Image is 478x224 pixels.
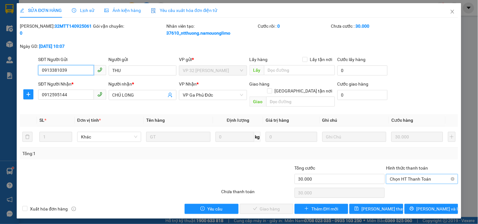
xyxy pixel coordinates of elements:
[77,118,101,123] span: Đơn vị tính
[295,204,348,214] button: plusThêm ĐH mới
[258,23,330,30] div: Cước rồi :
[264,65,335,75] input: Dọc đường
[272,87,335,94] span: [GEOGRAPHIC_DATA] tận nơi
[391,118,413,123] span: Cước hàng
[93,23,165,30] div: Gói vận chuyển:
[72,8,94,13] span: Lịch sử
[227,118,249,123] span: Định lượng
[104,8,109,13] span: picture
[81,132,137,142] span: Khác
[146,132,210,142] input: VD: Bàn, Ghế
[451,177,455,181] span: close-circle
[20,8,62,13] span: SỬA ĐƠN HÀNG
[22,150,185,157] div: Tổng: 1
[20,23,92,36] div: [PERSON_NAME]:
[20,8,24,13] span: edit
[295,165,315,171] span: Tổng cước
[254,132,261,142] span: kg
[38,81,106,87] div: SĐT Người Nhận
[391,132,443,142] input: 0
[337,57,366,62] label: Cước lấy hàng
[59,26,263,34] li: Số nhà [STREET_ADDRESS][PERSON_NAME]
[250,57,268,62] span: Lấy hàng
[200,206,205,211] span: exclamation-circle
[337,65,388,76] input: Cước lấy hàng
[278,24,280,29] b: 0
[308,56,335,63] span: Lấy tận nơi
[266,118,289,123] span: Giá trị hàng
[72,207,76,211] span: info-circle
[356,24,370,29] b: 30.000
[179,81,197,87] span: VP Nhận
[179,56,247,63] div: VP gửi
[22,132,32,142] button: delete
[337,81,369,87] label: Cước giao hàng
[266,132,317,142] input: 0
[183,90,243,100] span: VP Ga Phủ Đức
[104,8,141,13] span: Ảnh kiện hàng
[417,205,461,212] span: [PERSON_NAME] và In
[183,66,243,75] span: VP 32 Mạc Thái Tổ
[250,97,266,107] span: Giao
[320,114,389,126] th: Ghi chú
[59,34,263,42] li: Hotline: 1900400028
[304,206,309,211] span: plus
[38,56,106,63] div: SĐT Người Gửi
[109,81,176,87] div: Người nhận
[386,165,428,171] label: Hình thức thanh toán
[250,81,270,87] span: Giao hàng
[20,43,92,50] div: Ngày GD:
[24,92,33,97] span: plus
[266,97,335,107] input: Dọc đường
[109,56,176,63] div: Người gửi
[39,44,65,49] b: [DATE] 10:07
[185,204,238,214] button: exclamation-circleYêu cầu
[250,65,264,75] span: Lấy
[151,8,156,13] img: icon
[97,67,102,72] span: phone
[27,205,70,212] span: Xuất hóa đơn hàng
[20,24,92,36] b: 32MTT1409250610
[390,174,454,184] span: Chọn HT Thanh Toán
[166,31,230,36] b: 37610_ntthuong.namcuonglimo
[23,89,33,99] button: plus
[146,118,165,123] span: Tên hàng
[354,206,359,211] span: save
[207,205,223,212] span: Yêu cầu
[97,92,102,97] span: phone
[405,204,458,214] button: printer[PERSON_NAME] và In
[39,118,44,123] span: SL
[361,205,412,212] span: [PERSON_NAME] thay đổi
[166,23,257,36] div: Nhân viên tạo:
[322,132,386,142] input: Ghi Chú
[221,188,294,199] div: Chưa thanh toán
[240,204,293,214] button: checkGiao hàng
[450,9,455,14] span: close
[337,90,388,100] input: Cước giao hàng
[448,132,456,142] button: plus
[151,8,217,13] span: Yêu cầu xuất hóa đơn điện tử
[77,7,246,25] b: Công ty TNHH Trọng Hiếu Phú Thọ - Nam Cường Limousine
[444,3,461,21] button: Close
[311,205,338,212] span: Thêm ĐH mới
[72,8,76,13] span: clock-circle
[410,206,414,211] span: printer
[331,23,403,30] div: Chưa cước :
[168,92,173,98] span: user-add
[349,204,403,214] button: save[PERSON_NAME] thay đổi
